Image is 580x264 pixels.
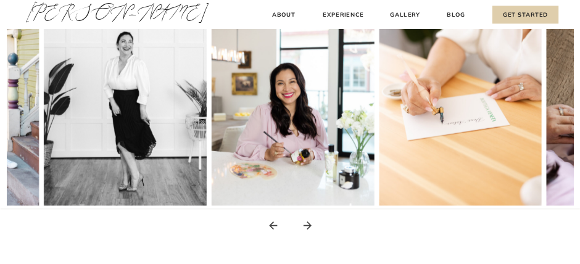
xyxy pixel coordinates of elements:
a: Gallery [389,10,421,20]
a: About [270,10,298,20]
a: Get Started [492,6,558,23]
a: Blog [445,10,467,20]
a: Experience [322,10,365,20]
